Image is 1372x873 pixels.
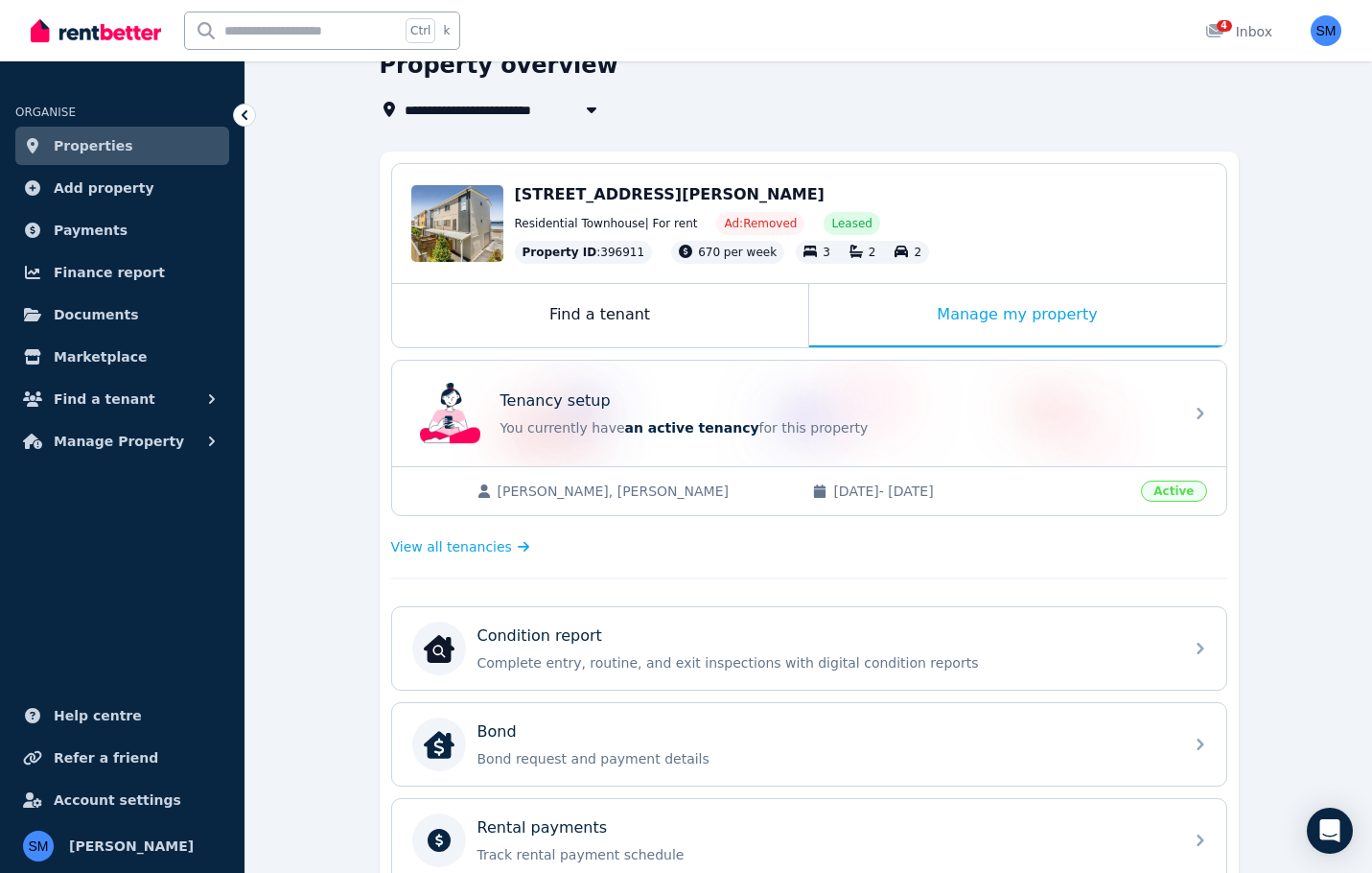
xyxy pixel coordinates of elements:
[500,418,1172,437] p: You currently have for this property
[54,219,128,242] span: Payments
[823,246,830,259] span: 3
[15,127,229,165] a: Properties
[392,284,808,347] div: Find a tenant
[477,720,517,743] p: Bond
[392,703,1226,786] a: BondBondBond request and payment details
[54,177,154,200] span: Add property
[54,746,158,769] span: Refer a friend
[625,420,759,436] span: an active tenancy
[500,389,611,413] p: Tenancy setup
[831,216,872,231] span: Leased
[54,134,133,157] span: Properties
[424,729,454,760] img: Bond
[54,789,181,812] span: Account settings
[477,816,608,839] p: Rental payments
[31,16,161,45] img: RentBetter
[477,845,1172,864] p: Track rental payment schedule
[914,246,921,259] span: 2
[54,261,165,284] span: Finance report
[23,831,54,861] img: Stephen Montgomery
[477,625,602,648] p: Condition report
[54,430,184,453] span: Manage Property
[15,781,229,819] a: Account settings
[54,303,139,326] span: Documents
[424,633,454,664] img: Condition report
[698,246,777,259] span: 670 per week
[15,169,229,207] a: Add property
[724,216,797,231] span: Ad: Removed
[498,482,794,501] span: [PERSON_NAME], [PERSON_NAME]
[54,388,155,411] span: Find a tenant
[15,696,229,735] a: Help centre
[15,380,229,418] button: Find a tenant
[1307,808,1353,854] div: Open Intercom Messenger
[1205,22,1272,41] div: Inbox
[1217,20,1232,32] span: 4
[1141,481,1206,502] span: Active
[443,23,450,38] span: k
[15,295,229,334] a: Documents
[406,18,435,43] span: Ctrl
[15,422,229,460] button: Manage Property
[380,50,618,81] h1: Property overview
[420,383,481,444] img: Tenancy setup
[391,537,512,556] span: View all tenancies
[392,607,1226,690] a: Condition reportCondition reportComplete entry, routine, and exit inspections with digital condit...
[833,482,1129,501] span: [DATE] - [DATE]
[15,106,76,119] span: ORGANISE
[15,211,229,249] a: Payments
[515,241,653,264] div: : 396911
[515,185,825,203] span: [STREET_ADDRESS][PERSON_NAME]
[809,284,1226,347] div: Manage my property
[54,345,147,368] span: Marketplace
[15,338,229,376] a: Marketplace
[15,253,229,292] a: Finance report
[1311,15,1341,46] img: Stephen Montgomery
[54,704,142,727] span: Help centre
[523,245,597,260] span: Property ID
[69,835,194,858] span: [PERSON_NAME]
[392,361,1226,466] a: Tenancy setupTenancy setupYou currently havean active tenancyfor this property
[515,216,698,231] span: Residential Townhouse | For rent
[15,739,229,777] a: Refer a friend
[477,653,1172,672] p: Complete entry, routine, and exit inspections with digital condition reports
[477,749,1172,768] p: Bond request and payment details
[391,537,530,556] a: View all tenancies
[869,246,876,259] span: 2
